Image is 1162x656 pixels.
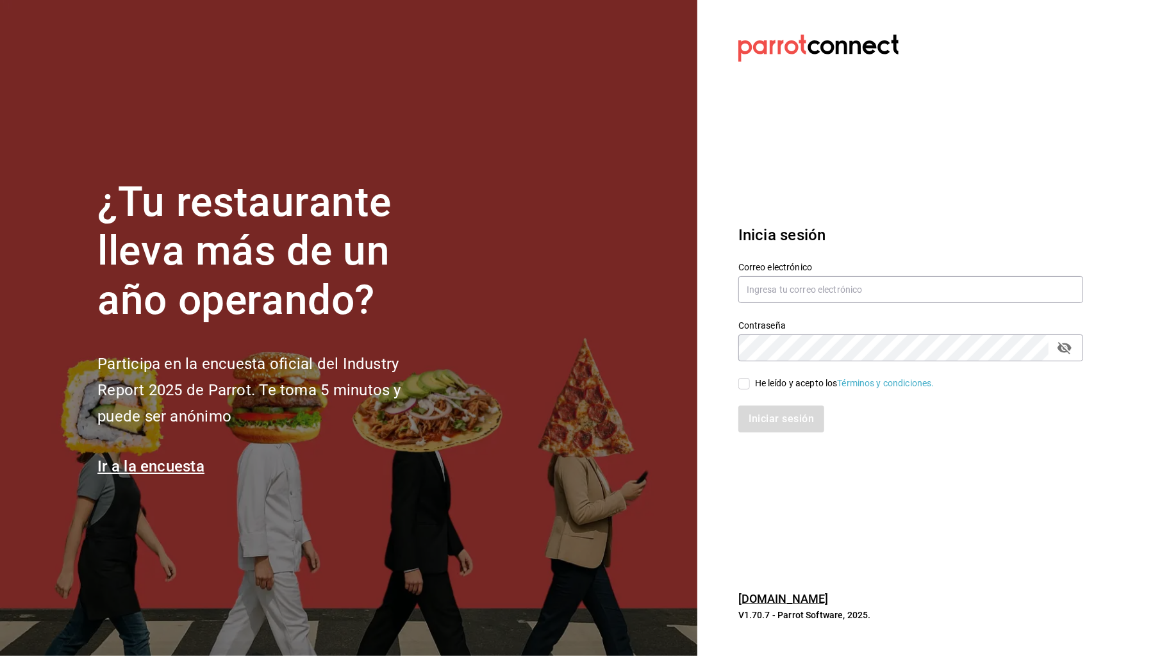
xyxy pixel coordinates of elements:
h1: ¿Tu restaurante lleva más de un año operando? [97,178,444,325]
h2: Participa en la encuesta oficial del Industry Report 2025 de Parrot. Te toma 5 minutos y puede se... [97,351,444,429]
label: Correo electrónico [738,263,1083,272]
label: Contraseña [738,321,1083,330]
h3: Inicia sesión [738,224,1083,247]
div: He leído y acepto los [755,377,934,390]
a: Términos y condiciones. [838,378,934,388]
p: V1.70.7 - Parrot Software, 2025. [738,609,1083,621]
input: Ingresa tu correo electrónico [738,276,1083,303]
button: passwordField [1054,337,1075,359]
a: Ir a la encuesta [97,457,204,475]
a: [DOMAIN_NAME] [738,592,829,605]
